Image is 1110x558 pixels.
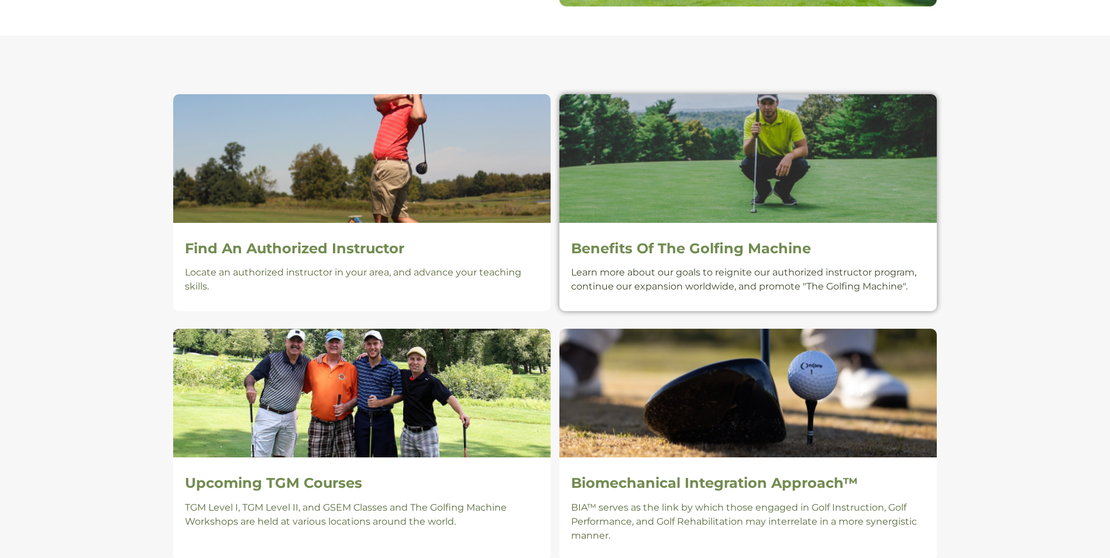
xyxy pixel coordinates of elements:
h2: Upcoming TGM Courses [185,475,539,492]
p: Learn more about our goals to reignite our authorized instructor program, continue our expansion ... [571,266,925,294]
p: TGM Level I, TGM Level II, and GSEM Classes and The Golfing Machine Workshops are held at various... [185,501,539,529]
p: BIA™ serves as the link by which those engaged in Golf Instruction, Golf Performance, and Golf Re... [571,501,925,543]
a: Find An Authorized Instructor Locate an authorized instructor in your area, and advance your teac... [173,94,551,312]
p: Locate an authorized instructor in your area, and advance your teaching skills. [185,266,539,294]
h2: Benefits Of The Golfing Machine [571,240,925,257]
h2: Find An Authorized Instructor [185,240,539,257]
h2: Biomechanical Integration Approach™ [571,475,925,492]
a: Benefits Of The Golfing Machine Learn more about our goals to reignite our authorized instructor ... [559,94,937,312]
